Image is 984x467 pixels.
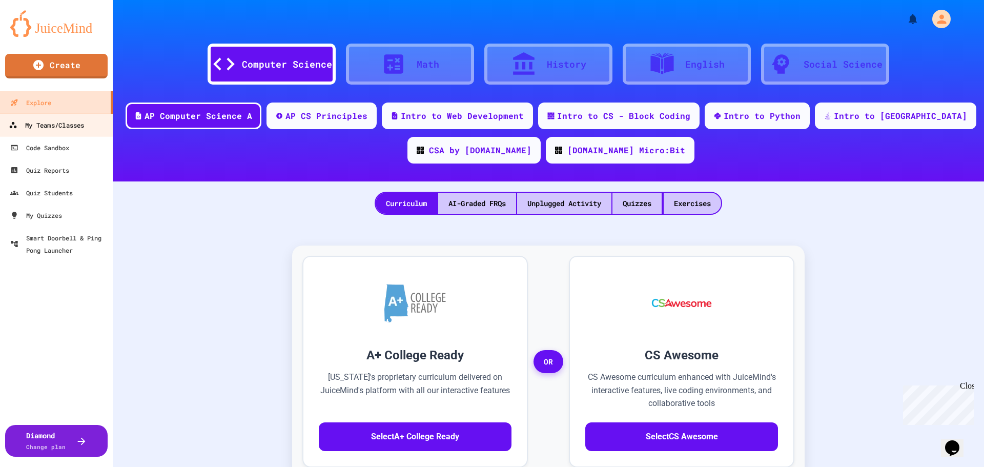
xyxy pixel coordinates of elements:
div: Intro to [GEOGRAPHIC_DATA] [834,110,967,122]
div: Code Sandbox [10,141,69,154]
div: [DOMAIN_NAME] Micro:Bit [567,144,685,156]
img: CS Awesome [642,272,722,334]
div: My Quizzes [10,209,62,221]
div: History [547,57,586,71]
iframe: chat widget [899,381,974,425]
div: AP CS Principles [285,110,367,122]
div: Quiz Reports [10,164,69,176]
div: CSA by [DOMAIN_NAME] [429,144,531,156]
div: Quizzes [612,193,662,214]
div: AI-Graded FRQs [438,193,516,214]
span: Change plan [26,443,66,451]
button: SelectCS Awesome [585,422,778,451]
div: My Notifications [888,10,921,28]
span: OR [534,350,563,374]
div: Smart Doorbell & Ping Pong Launcher [10,232,109,256]
button: SelectA+ College Ready [319,422,511,451]
div: Diamond [26,430,66,452]
div: AP Computer Science A [145,110,252,122]
div: Exercises [664,193,721,214]
a: Create [5,54,108,78]
iframe: chat widget [941,426,974,457]
div: Intro to CS - Block Coding [557,110,690,122]
div: English [685,57,725,71]
p: CS Awesome curriculum enhanced with JuiceMind's interactive features, live coding environments, a... [585,371,778,410]
div: Math [417,57,439,71]
div: Explore [10,96,51,109]
div: Intro to Web Development [401,110,524,122]
p: [US_STATE]'s proprietary curriculum delivered on JuiceMind's platform with all our interactive fe... [319,371,511,410]
div: My Account [921,7,953,31]
h3: A+ College Ready [319,346,511,364]
img: A+ College Ready [384,284,446,322]
div: Unplugged Activity [517,193,611,214]
div: Social Science [804,57,883,71]
h3: CS Awesome [585,346,778,364]
img: logo-orange.svg [10,10,102,37]
div: Chat with us now!Close [4,4,71,65]
div: My Teams/Classes [9,119,84,132]
div: Computer Science [242,57,332,71]
div: Quiz Students [10,187,73,199]
div: Intro to Python [724,110,801,122]
button: DiamondChange plan [5,425,108,457]
img: CODE_logo_RGB.png [555,147,562,154]
img: CODE_logo_RGB.png [417,147,424,154]
div: Curriculum [376,193,437,214]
